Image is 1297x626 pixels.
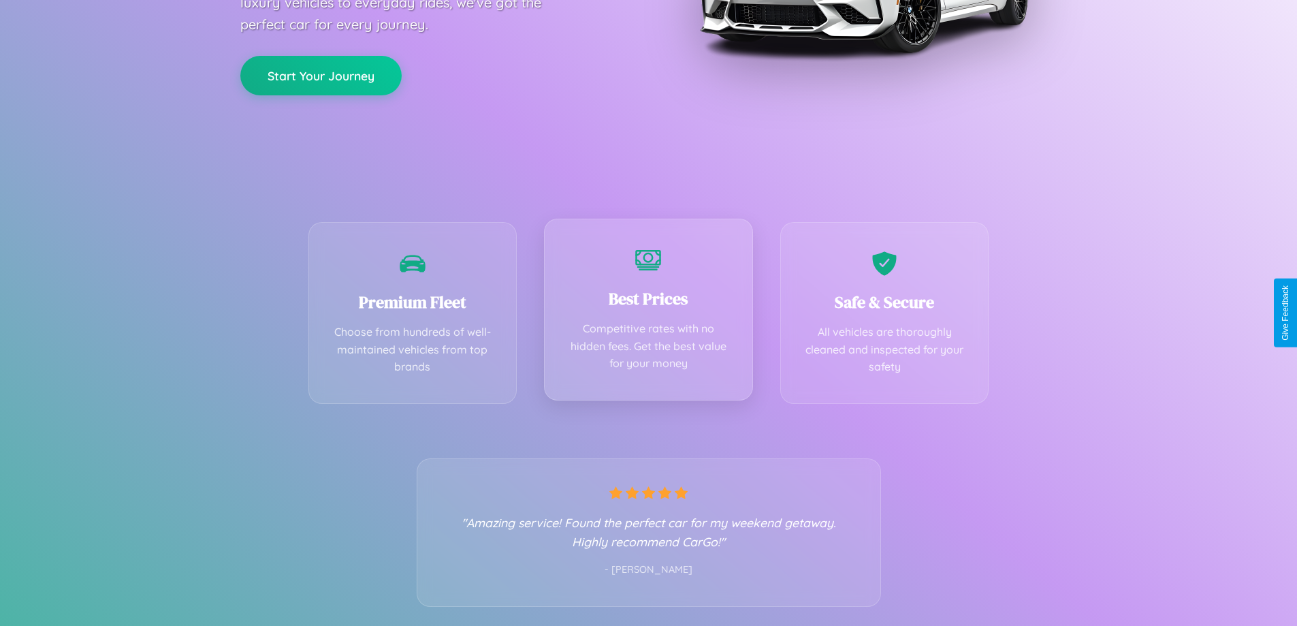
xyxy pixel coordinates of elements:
p: Competitive rates with no hidden fees. Get the best value for your money [565,320,732,373]
p: - [PERSON_NAME] [445,561,853,579]
div: Give Feedback [1281,285,1290,341]
p: Choose from hundreds of well-maintained vehicles from top brands [330,324,496,376]
h3: Safe & Secure [801,291,968,313]
h3: Premium Fleet [330,291,496,313]
button: Start Your Journey [240,56,402,95]
p: "Amazing service! Found the perfect car for my weekend getaway. Highly recommend CarGo!" [445,513,853,551]
p: All vehicles are thoroughly cleaned and inspected for your safety [801,324,968,376]
h3: Best Prices [565,287,732,310]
